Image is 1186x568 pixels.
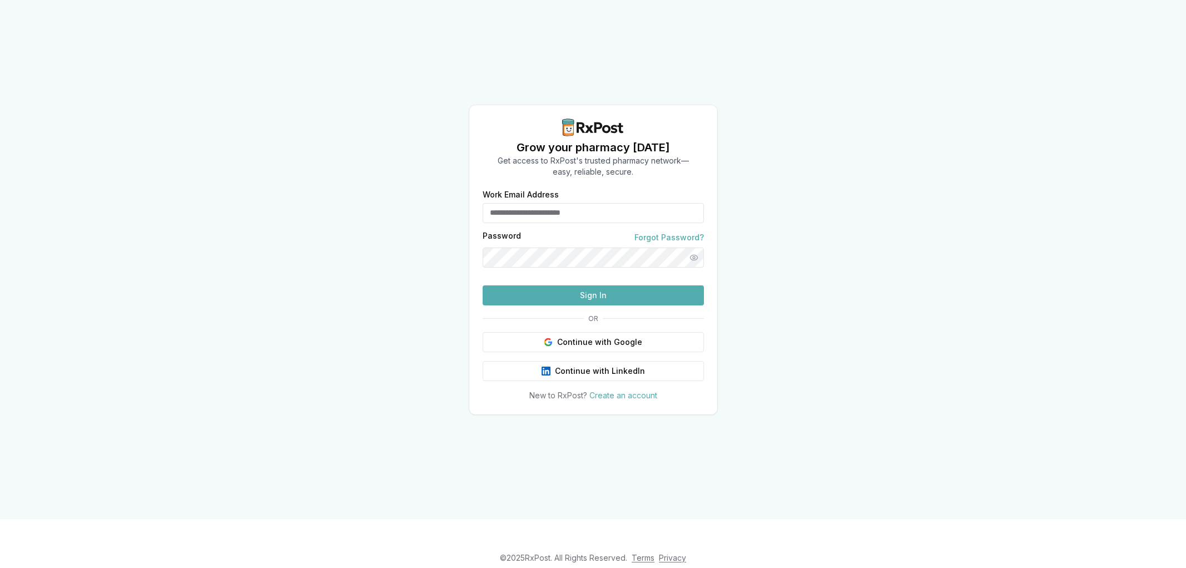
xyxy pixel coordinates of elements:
img: Google [544,338,553,347]
img: RxPost Logo [558,118,629,136]
img: LinkedIn [542,367,550,376]
span: New to RxPost? [529,391,587,400]
button: Sign In [483,285,704,305]
button: Continue with Google [483,332,704,352]
button: Continue with LinkedIn [483,361,704,381]
label: Password [483,232,521,243]
p: Get access to RxPost's trusted pharmacy network— easy, reliable, secure. [498,155,689,177]
button: Show password [684,248,704,268]
a: Terms [632,553,654,562]
a: Create an account [589,391,657,400]
label: Work Email Address [483,191,704,199]
h1: Grow your pharmacy [DATE] [498,140,689,155]
span: OR [584,314,603,323]
a: Privacy [659,553,686,562]
a: Forgot Password? [634,232,704,243]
